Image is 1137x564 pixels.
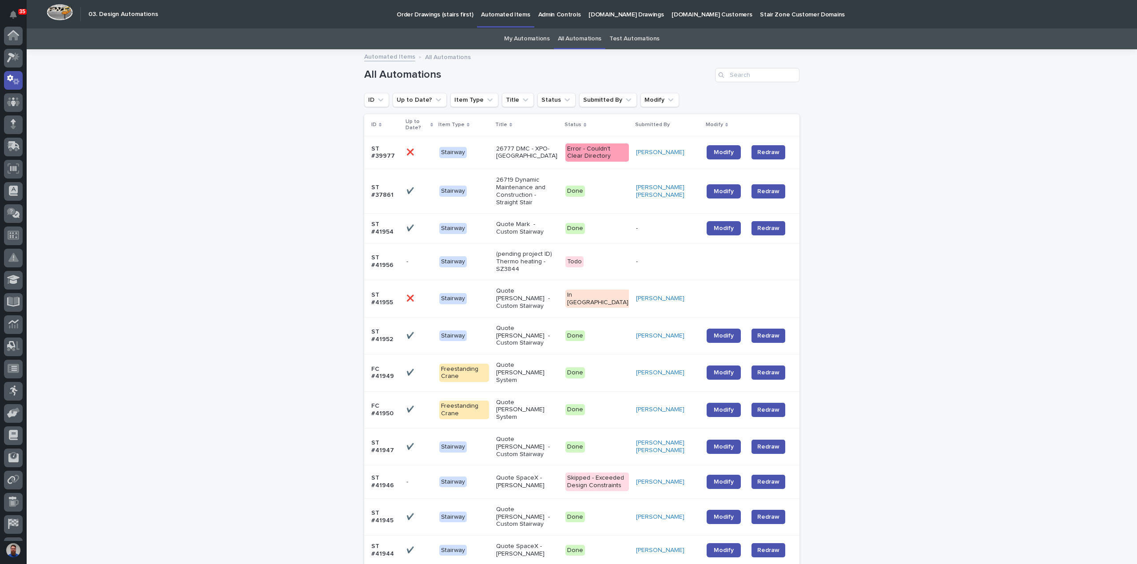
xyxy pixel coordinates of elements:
p: Quote [PERSON_NAME] - Custom Stairway [496,325,558,347]
div: Freestanding Crane [439,364,489,382]
div: Stairway [439,147,467,158]
a: Modify [707,440,741,454]
div: Done [565,404,585,415]
div: Done [565,186,585,197]
p: Quote [PERSON_NAME] System [496,361,558,384]
tr: ST #41955❌❌ StairwayQuote [PERSON_NAME] - Custom StairwayIn [GEOGRAPHIC_DATA][PERSON_NAME] [364,280,799,317]
a: Modify [707,329,741,343]
a: All Automations [558,28,601,49]
tr: FC #41949✔️✔️ Freestanding CraneQuote [PERSON_NAME] SystemDone[PERSON_NAME] ModifyRedraw [364,354,799,391]
a: [PERSON_NAME] [636,149,684,156]
p: 26777 DMC - XPO- [GEOGRAPHIC_DATA] [496,145,558,160]
p: ST #41946 [371,474,399,489]
button: Redraw [751,184,785,199]
span: Modify [714,479,734,485]
p: - [636,258,700,266]
p: Modify [706,120,723,130]
button: Modify [640,93,679,107]
a: [PERSON_NAME] [PERSON_NAME] [636,439,700,454]
p: ❌ [406,147,416,156]
span: Modify [714,225,734,231]
span: Modify [714,407,734,413]
p: ST #41955 [371,291,399,306]
div: Done [565,545,585,556]
p: - [636,225,700,232]
button: Redraw [751,221,785,235]
span: Redraw [757,148,779,157]
div: Done [565,441,585,453]
button: Redraw [751,543,785,557]
div: Error - Couldn't Clear Directory [565,143,629,162]
div: Done [565,367,585,378]
span: Redraw [757,224,779,233]
div: Freestanding Crane [439,401,489,419]
button: ID [364,93,389,107]
p: Quote [PERSON_NAME] - Custom Stairway [496,436,558,458]
img: Workspace Logo [47,4,73,20]
span: Modify [714,188,734,195]
p: All Automations [425,52,471,61]
p: ST #41944 [371,543,399,558]
span: Redraw [757,512,779,521]
p: - [406,256,410,266]
p: - [406,477,410,486]
h1: All Automations [364,68,712,81]
a: Test Automations [609,28,660,49]
a: Modify [707,184,741,199]
a: [PERSON_NAME] [636,478,684,486]
a: Modify [707,475,741,489]
div: Done [565,223,585,234]
p: Title [495,120,507,130]
tr: ST #41954✔️✔️ StairwayQuote Mark - Custom StairwayDone-ModifyRedraw [364,214,799,243]
p: Up to Date? [406,117,428,133]
a: Modify [707,543,741,557]
span: Modify [714,444,734,450]
span: Redraw [757,405,779,414]
a: Modify [707,145,741,159]
button: Status [537,93,576,107]
div: Stairway [439,477,467,488]
a: [PERSON_NAME] [636,406,684,413]
span: Redraw [757,331,779,340]
p: ST #41947 [371,439,399,454]
tr: ST #39977❌❌ Stairway26777 DMC - XPO- [GEOGRAPHIC_DATA]Error - Couldn't Clear Directory[PERSON_NAM... [364,136,799,169]
p: FC #41949 [371,365,399,381]
button: Redraw [751,145,785,159]
tr: ST #41946-- StairwayQuote SpaceX - [PERSON_NAME]Skipped - Exceeded Design Constraints[PERSON_NAME... [364,465,799,499]
p: (pending project ID) Thermo heating - SZ3844 [496,250,558,273]
p: ✔️ [406,367,416,377]
button: Title [502,93,534,107]
span: Redraw [757,187,779,196]
p: Item Type [438,120,465,130]
button: Up to Date? [393,93,447,107]
p: 26719 Dynamic Maintenance and Construction - Straight Stair [496,176,558,206]
button: Redraw [751,510,785,524]
p: Quote SpaceX - [PERSON_NAME] [496,474,558,489]
div: Skipped - Exceeded Design Constraints [565,473,629,491]
div: Done [565,512,585,523]
div: Stairway [439,256,467,267]
p: ❌ [406,293,416,302]
div: Stairway [439,545,467,556]
div: Search [715,68,799,82]
div: Todo [565,256,584,267]
span: Modify [714,149,734,155]
button: Submitted By [579,93,637,107]
h2: 03. Design Automations [88,11,158,18]
p: 35 [20,8,25,15]
a: Modify [707,510,741,524]
p: ✔️ [406,330,416,340]
a: [PERSON_NAME] [636,547,684,554]
p: ST #39977 [371,145,399,160]
p: Quote Mark - Custom Stairway [496,221,558,236]
div: Done [565,330,585,342]
button: Notifications [4,5,23,24]
p: ✔️ [406,441,416,451]
a: Modify [707,221,741,235]
div: Stairway [439,223,467,234]
p: ST #41954 [371,221,399,236]
p: ✔️ [406,512,416,521]
p: Submitted By [635,120,670,130]
div: Notifications35 [11,11,23,25]
a: Modify [707,403,741,417]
